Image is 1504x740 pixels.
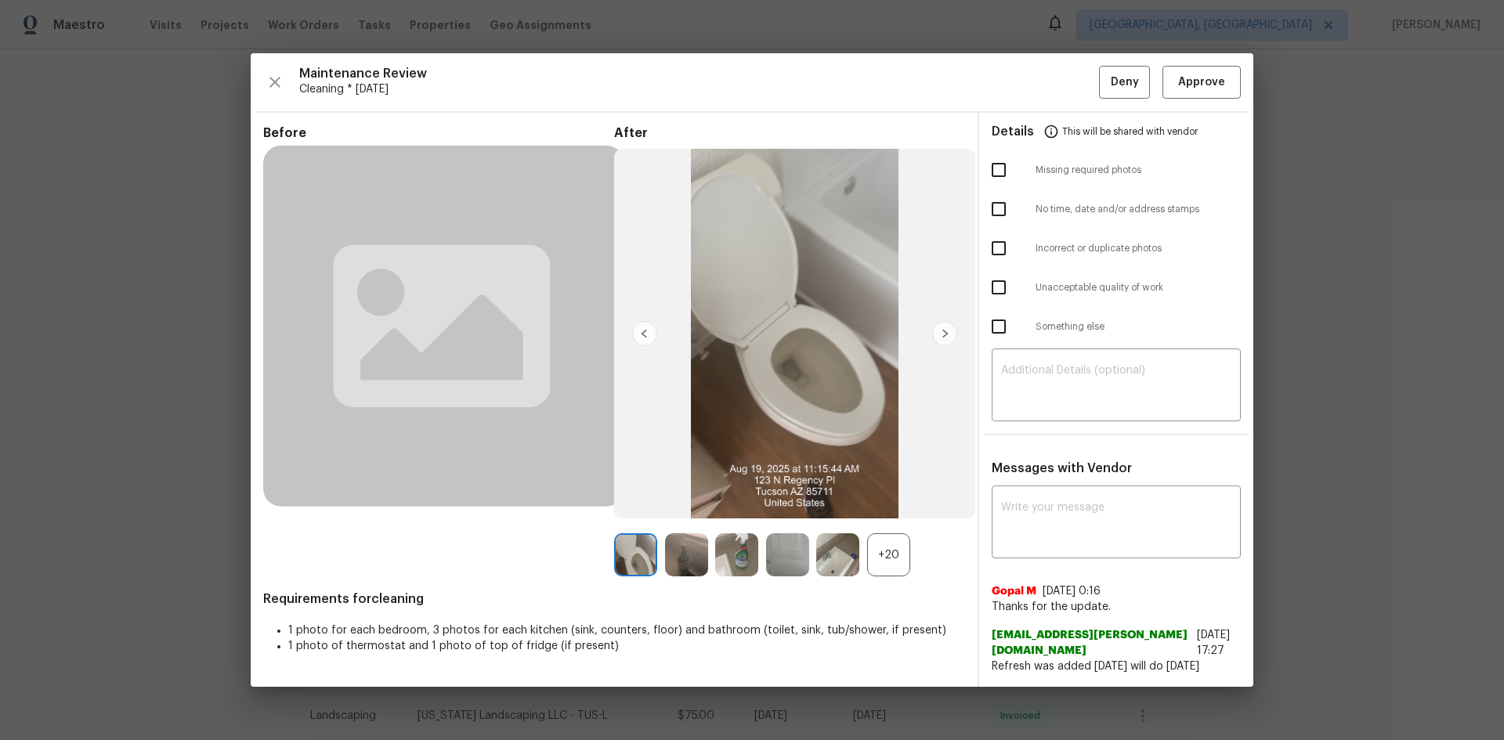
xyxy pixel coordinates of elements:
span: Incorrect or duplicate photos [1036,242,1241,255]
span: Gopal M [992,583,1036,599]
img: right-chevron-button-url [932,321,957,346]
li: 1 photo for each bedroom, 3 photos for each kitchen (sink, counters, floor) and bathroom (toilet,... [288,623,965,638]
span: Refresh was added [DATE] will do [DATE] [992,659,1241,674]
div: +20 [867,533,910,576]
span: Cleaning * [DATE] [299,81,1099,97]
span: Before [263,125,614,141]
button: Deny [1099,66,1150,99]
span: After [614,125,965,141]
span: Details [992,113,1034,150]
div: Incorrect or duplicate photos [979,229,1253,268]
button: Approve [1162,66,1241,99]
li: 1 photo of thermostat and 1 photo of top of fridge (if present) [288,638,965,654]
span: Unacceptable quality of work [1036,281,1241,294]
span: Missing required photos [1036,164,1241,177]
span: Maintenance Review [299,66,1099,81]
span: [DATE] 0:16 [1043,586,1101,597]
span: Something else [1036,320,1241,334]
span: Approve [1178,73,1225,92]
span: [DATE] 17:27 [1197,630,1230,656]
div: Missing required photos [979,150,1253,190]
span: [EMAIL_ADDRESS][PERSON_NAME][DOMAIN_NAME] [992,627,1191,659]
span: Messages with Vendor [992,462,1132,475]
div: Unacceptable quality of work [979,268,1253,307]
div: No time, date and/or address stamps [979,190,1253,229]
div: Something else [979,307,1253,346]
span: Thanks for the update. [992,599,1241,615]
span: Deny [1111,73,1139,92]
span: This will be shared with vendor [1062,113,1198,150]
span: No time, date and/or address stamps [1036,203,1241,216]
img: left-chevron-button-url [632,321,657,346]
span: Requirements for cleaning [263,591,965,607]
